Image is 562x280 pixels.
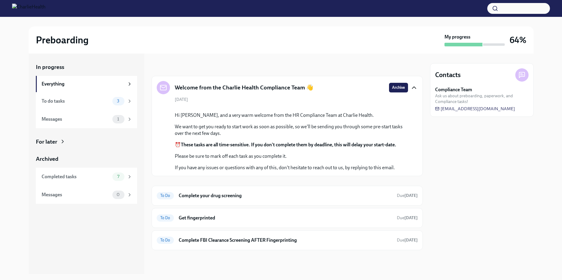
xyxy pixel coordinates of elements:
strong: My progress [444,34,470,40]
strong: [DATE] [404,215,418,220]
h2: Preboarding [36,34,89,46]
p: If you have any issues or questions with any of this, don't hesitate to reach out to us, by reply... [175,164,408,171]
a: For later [36,138,137,146]
strong: [DATE] [404,238,418,243]
span: Due [397,238,418,243]
span: 3 [113,99,123,103]
span: August 22nd, 2025 08:00 [397,237,418,243]
p: ⏰ [175,142,408,148]
span: 7 [114,174,123,179]
h3: 64% [510,35,526,45]
a: To do tasks3 [36,92,137,110]
strong: Compliance Team [435,86,472,93]
h6: Complete FBI Clearance Screening AFTER Fingerprinting [179,237,392,244]
div: For later [36,138,57,146]
a: Everything [36,76,137,92]
div: Completed tasks [42,173,110,180]
span: August 19th, 2025 08:00 [397,215,418,221]
div: Messages [42,191,110,198]
h6: Complete your drug screening [179,192,392,199]
p: Please be sure to mark off each task as you complete it. [175,153,408,160]
span: To Do [157,216,174,220]
a: To DoComplete FBI Clearance Screening AFTER FingerprintingDue[DATE] [157,235,418,245]
span: 0 [113,192,123,197]
a: In progress [36,63,137,71]
span: To Do [157,193,174,198]
strong: [DATE] [404,193,418,198]
a: To DoGet fingerprintedDue[DATE] [157,213,418,223]
span: 1 [114,117,123,121]
a: Messages0 [36,186,137,204]
button: Archive [389,83,408,92]
span: Ask us about preboarding, paperwork, and Compliance tasks! [435,93,529,104]
h6: Get fingerprinted [179,215,392,221]
span: Due [397,215,418,220]
p: We want to get you ready to start work as soon as possible, so we'll be sending you through some ... [175,123,408,137]
a: Archived [36,155,137,163]
strong: These tasks are all time-sensitive. If you don't complete them by deadline, this will delay your ... [181,142,396,148]
a: Messages1 [36,110,137,128]
div: To do tasks [42,98,110,104]
span: Due [397,193,418,198]
span: Archive [392,85,405,91]
h5: Welcome from the Charlie Health Compliance Team 👋 [175,84,313,92]
a: To DoComplete your drug screeningDue[DATE] [157,191,418,201]
a: [EMAIL_ADDRESS][DOMAIN_NAME] [435,106,515,112]
img: CharlieHealth [12,4,46,13]
h4: Contacts [435,70,461,79]
div: Messages [42,116,110,123]
span: To Do [157,238,174,242]
p: Hi [PERSON_NAME], and a very warm welcome from the HR Compliance Team at Charlie Health. [175,112,408,119]
a: Completed tasks7 [36,168,137,186]
div: In progress [152,63,180,71]
span: [DATE] [175,97,188,102]
div: Everything [42,81,124,87]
